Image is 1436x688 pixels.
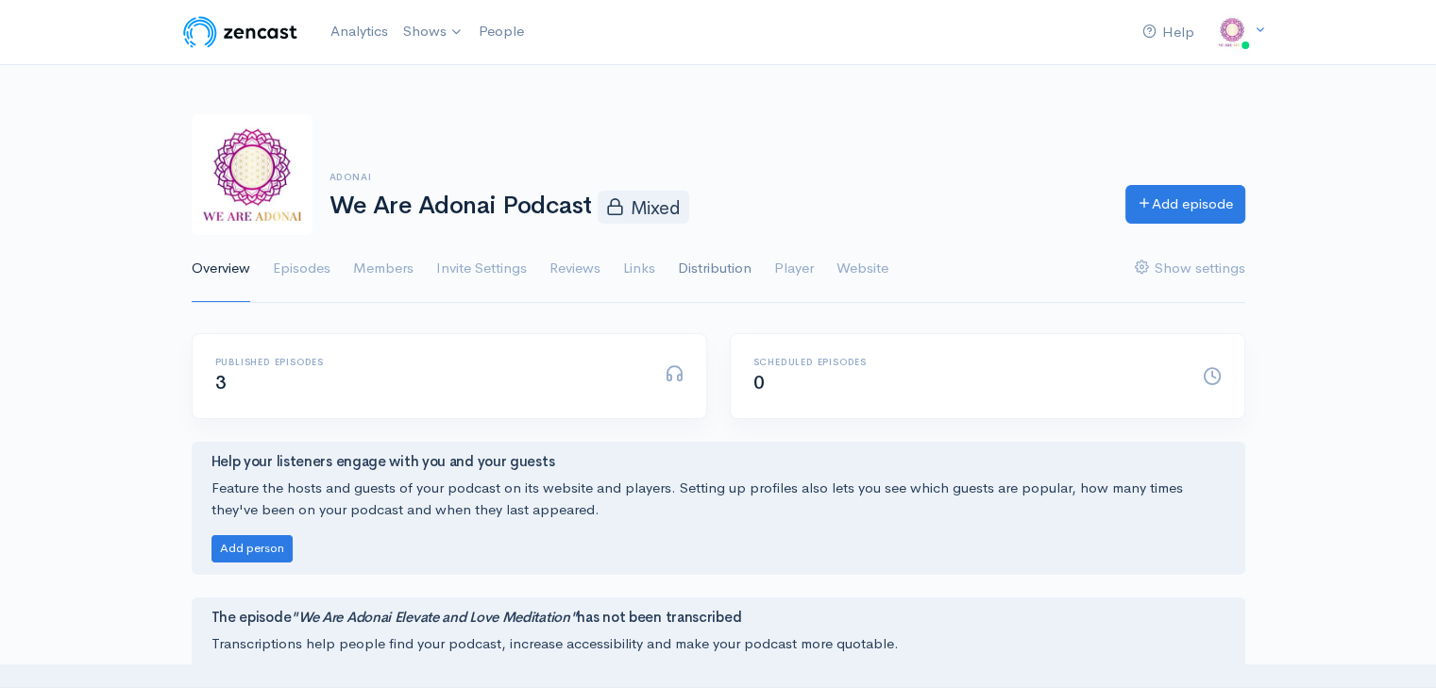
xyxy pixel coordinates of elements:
[211,478,1225,520] p: Feature the hosts and guests of your podcast on its website and players. Setting up profiles also...
[211,454,1225,470] h4: Help your listeners engage with you and your guests
[323,11,396,52] a: Analytics
[436,235,527,303] a: Invite Settings
[1135,235,1245,303] a: Show settings
[836,235,888,303] a: Website
[291,608,577,626] i: "We Are Adonai Elevate and Love Meditation"
[211,633,1225,655] p: Transcriptions help people find your podcast, increase accessibility and make your podcast more q...
[1213,13,1251,51] img: ...
[211,535,293,562] button: Add person
[215,371,227,394] span: 3
[1135,12,1202,53] a: Help
[774,235,814,303] a: Player
[329,191,1103,223] h1: We Are Adonai Podcast
[329,172,1103,182] h6: Adonai
[180,13,300,51] img: ZenCast Logo
[273,235,330,303] a: Episodes
[549,235,600,303] a: Reviews
[678,235,752,303] a: Distribution
[598,191,689,223] span: Mixed
[623,235,655,303] a: Links
[211,610,1225,626] h4: The episode has not been transcribed
[396,11,471,53] a: Shows
[1125,185,1245,224] a: Add episode
[353,235,414,303] a: Members
[215,357,642,367] h6: Published episodes
[192,235,250,303] a: Overview
[753,357,1180,367] h6: Scheduled episodes
[471,11,532,52] a: People
[211,538,293,556] a: Add person
[753,371,765,394] span: 0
